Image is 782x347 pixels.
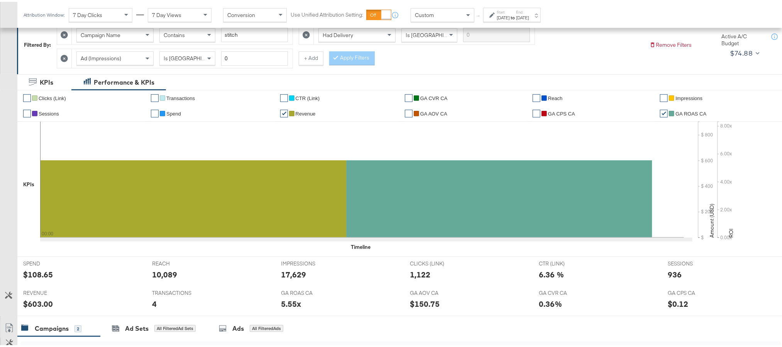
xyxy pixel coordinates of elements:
a: ✔ [405,92,413,100]
div: 10,089 [152,267,177,278]
a: ✔ [405,108,413,116]
div: Ads [232,322,244,331]
input: Enter a number [221,49,288,64]
span: Custom [415,10,434,17]
span: GA ROAS CA [675,109,706,115]
div: 5.55x [281,296,301,308]
div: Campaigns [35,322,69,331]
div: 2 [74,323,81,330]
div: KPIs [23,179,34,186]
input: Enter a search term [221,26,288,40]
span: GA CPS CA [548,109,575,115]
a: ✔ [151,108,159,116]
span: Sessions [39,109,59,115]
div: Filtered By: [24,39,51,47]
span: Transactions [166,94,195,99]
span: REVENUE [23,287,81,295]
span: IMPRESSIONS [281,258,339,265]
span: CLICKS (LINK) [410,258,468,265]
div: 17,629 [281,267,306,278]
div: $150.75 [410,296,440,308]
label: Start: [497,8,509,13]
span: Reach [548,94,563,99]
div: All Filtered Ads [250,323,283,330]
div: 6.36 % [539,267,564,278]
div: [DATE] [516,13,529,19]
div: Ad Sets [125,322,149,331]
div: Performance & KPIs [94,76,154,85]
button: + Add [299,49,323,63]
span: GA CVR CA [539,287,597,295]
label: Use Unified Attribution Setting: [291,9,363,17]
div: Active A/C Budget [721,31,764,45]
span: REACH [152,258,210,265]
span: SESSIONS [668,258,726,265]
span: SPEND [23,258,81,265]
span: Impressions [675,94,702,99]
span: Revenue [296,109,316,115]
a: ✔ [280,108,288,116]
a: ✔ [660,108,668,116]
div: $0.12 [668,296,688,308]
div: $603.00 [23,296,53,308]
strong: to [509,13,516,19]
a: ✔ [151,92,159,100]
div: Timeline [351,242,371,249]
a: ✔ [280,92,288,100]
span: Is [GEOGRAPHIC_DATA] [406,30,465,37]
a: ✔ [660,92,668,100]
div: $108.65 [23,267,53,278]
div: $74.88 [730,46,753,57]
div: KPIs [40,76,53,85]
div: [DATE] [497,13,509,19]
span: ↑ [475,13,482,16]
span: Clicks (Link) [39,94,66,99]
a: ✔ [533,92,540,100]
a: ✔ [533,108,540,116]
span: 7 Day Clicks [73,10,102,17]
a: ✔ [23,92,31,100]
span: GA ROAS CA [281,287,339,295]
span: Conversion [227,10,255,17]
span: Is [GEOGRAPHIC_DATA] [164,53,223,60]
span: GA AOV CA [420,109,447,115]
text: Amount (USD) [708,202,715,236]
text: ROI [728,226,735,236]
div: Attribution Window: [23,10,65,16]
span: Spend [166,109,181,115]
span: GA CVR CA [420,94,448,99]
button: Remove Filters [650,39,692,47]
div: All Filtered Ad Sets [154,323,196,330]
span: CTR (LINK) [539,258,597,265]
span: GA AOV CA [410,287,468,295]
div: 1,122 [410,267,430,278]
span: Contains [164,30,185,37]
input: Enter a search term [463,26,530,40]
span: GA CPS CA [668,287,726,295]
span: Ad (Impressions) [81,53,121,60]
label: End: [516,8,529,13]
div: 4 [152,296,157,308]
div: 0.36% [539,296,562,308]
span: 7 Day Views [152,10,181,17]
span: Campaign Name [81,30,120,37]
span: TRANSACTIONS [152,287,210,295]
span: Had Delivery [323,30,353,37]
button: $74.88 [727,45,762,58]
div: 936 [668,267,682,278]
span: CTR (Link) [296,94,320,99]
a: ✔ [23,108,31,116]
